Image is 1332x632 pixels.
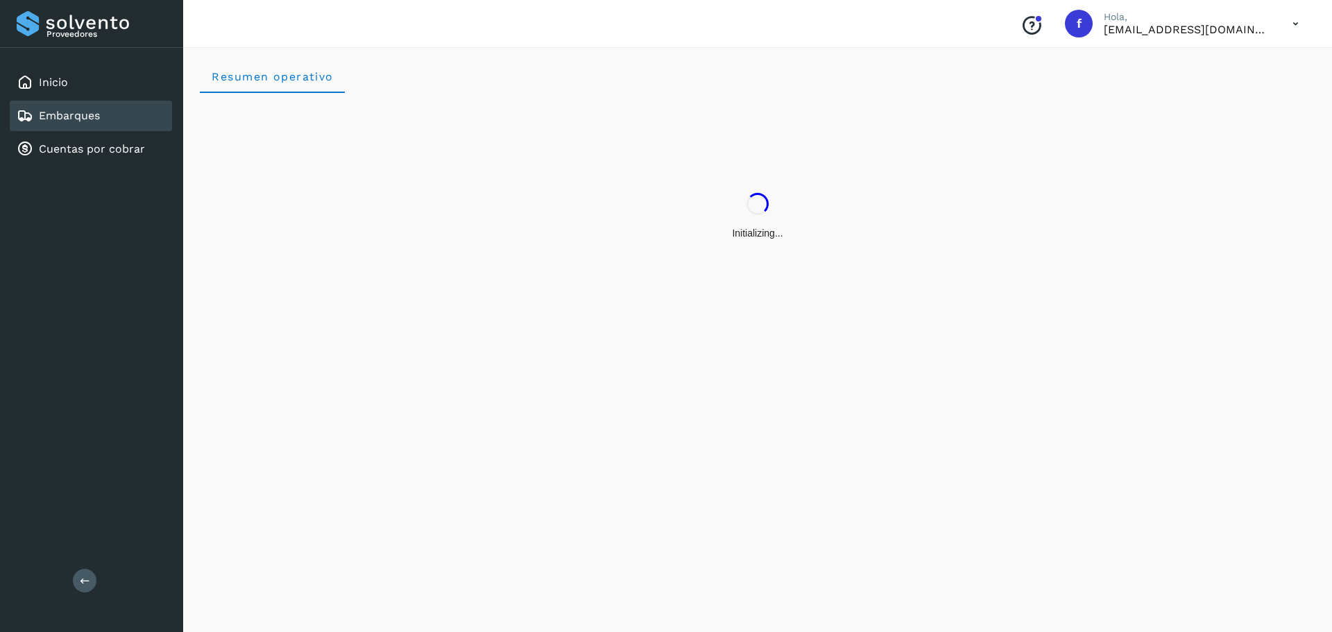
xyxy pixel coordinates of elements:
a: Embarques [39,109,100,122]
a: Cuentas por cobrar [39,142,145,155]
p: facturacion@salgofreight.com [1104,23,1270,36]
p: Hola, [1104,11,1270,23]
div: Cuentas por cobrar [10,134,172,164]
span: Resumen operativo [211,70,334,83]
p: Proveedores [46,29,166,39]
div: Embarques [10,101,172,131]
div: Inicio [10,67,172,98]
a: Inicio [39,76,68,89]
